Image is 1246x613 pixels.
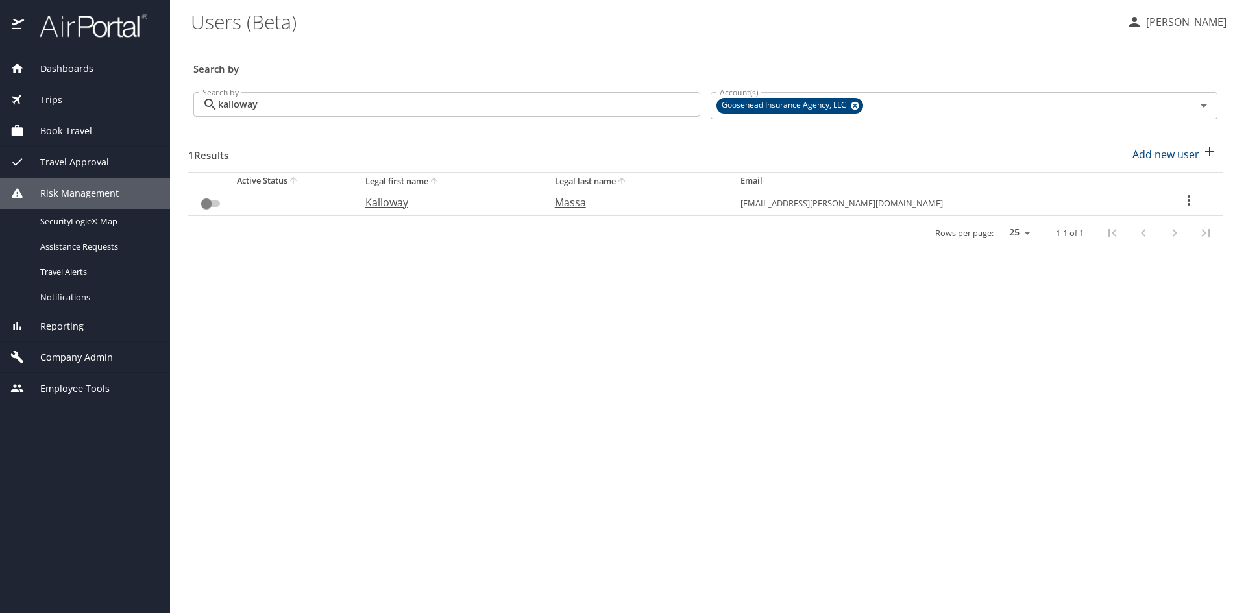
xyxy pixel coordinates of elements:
[616,176,629,188] button: sort
[24,381,110,396] span: Employee Tools
[716,99,854,112] span: Goosehead Insurance Agency, LLC
[1132,147,1199,162] p: Add new user
[935,229,994,237] p: Rows per page:
[193,54,1217,77] h3: Search by
[555,195,715,210] p: Massa
[716,98,863,114] div: Goosehead Insurance Agency, LLC
[24,155,109,169] span: Travel Approval
[191,1,1116,42] h1: Users (Beta)
[544,172,730,191] th: Legal last name
[365,195,529,210] p: Kalloway
[40,291,154,304] span: Notifications
[24,124,92,138] span: Book Travel
[1127,140,1223,169] button: Add new user
[188,172,1223,250] table: User Search Table
[730,191,1155,215] td: [EMAIL_ADDRESS][PERSON_NAME][DOMAIN_NAME]
[218,92,700,117] input: Search by name or email
[428,176,441,188] button: sort
[24,319,84,333] span: Reporting
[1142,14,1227,30] p: [PERSON_NAME]
[1056,229,1084,237] p: 1-1 of 1
[287,175,300,187] button: sort
[1195,97,1213,115] button: Open
[40,266,154,278] span: Travel Alerts
[355,172,544,191] th: Legal first name
[188,140,228,163] h3: 1 Results
[24,62,93,76] span: Dashboards
[999,223,1035,243] select: rows per page
[188,172,355,191] th: Active Status
[24,350,113,365] span: Company Admin
[24,186,119,200] span: Risk Management
[12,13,25,38] img: icon-airportal.png
[1121,10,1232,34] button: [PERSON_NAME]
[40,241,154,253] span: Assistance Requests
[730,172,1155,191] th: Email
[25,13,147,38] img: airportal-logo.png
[24,93,62,107] span: Trips
[40,215,154,228] span: SecurityLogic® Map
